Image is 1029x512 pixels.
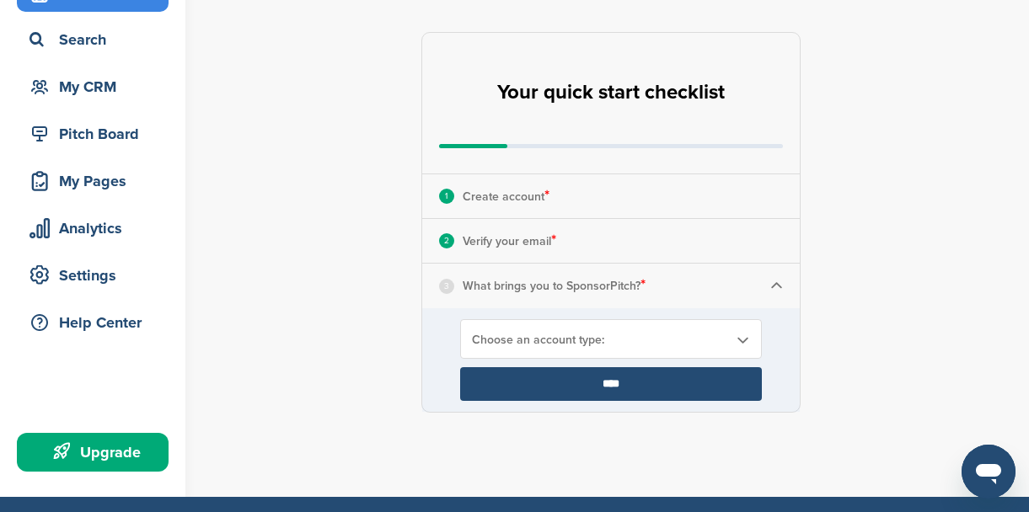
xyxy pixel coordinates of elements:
[17,209,169,248] a: Analytics
[17,67,169,106] a: My CRM
[25,119,169,149] div: Pitch Board
[17,20,169,59] a: Search
[25,437,169,467] div: Upgrade
[17,256,169,295] a: Settings
[17,162,169,200] a: My Pages
[962,445,1016,499] iframe: Button to launch messaging window
[770,280,783,292] img: Checklist arrow 1
[25,24,169,55] div: Search
[472,333,728,347] span: Choose an account type:
[463,275,646,296] p: What brings you to SponsorPitch?
[25,213,169,243] div: Analytics
[25,260,169,291] div: Settings
[439,233,454,248] div: 2
[25,72,169,102] div: My CRM
[17,303,169,342] a: Help Center
[497,74,725,111] h2: Your quick start checklist
[463,230,556,252] p: Verify your email
[17,115,169,153] a: Pitch Board
[439,279,454,294] div: 3
[439,189,454,204] div: 1
[463,185,549,207] p: Create account
[25,307,169,338] div: Help Center
[25,166,169,196] div: My Pages
[17,433,169,472] a: Upgrade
